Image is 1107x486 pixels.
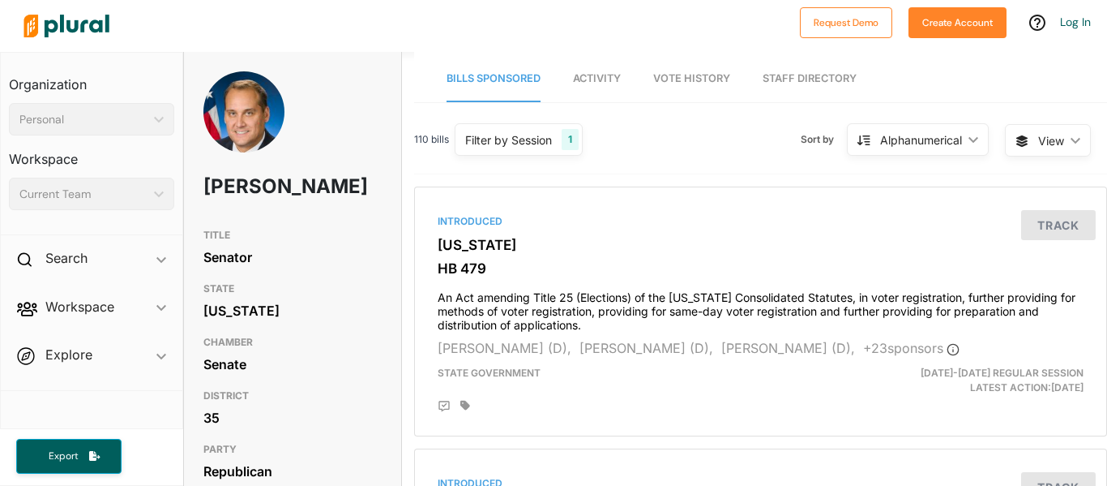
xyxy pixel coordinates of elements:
h3: PARTY [203,440,382,459]
h3: Organization [9,61,174,97]
div: Filter by Session [465,131,552,148]
div: Senator [203,245,382,269]
span: Bills Sponsored [447,72,541,84]
span: 110 bills [414,132,449,147]
div: 35 [203,406,382,430]
a: Request Demo [800,13,892,30]
div: Latest Action: [DATE] [872,366,1096,395]
div: [US_STATE] [203,299,382,323]
span: Activity [573,72,621,84]
span: [PERSON_NAME] (D), [438,340,571,356]
div: Republican [203,459,382,484]
h3: DISTRICT [203,386,382,406]
span: [PERSON_NAME] (D), [721,340,855,356]
button: Track [1021,210,1096,240]
h1: [PERSON_NAME] [203,162,310,211]
h4: An Act amending Title 25 (Elections) of the [US_STATE] Consolidated Statutes, in voter registrati... [438,283,1083,332]
div: Add tags [460,400,470,411]
a: Bills Sponsored [447,56,541,102]
span: Export [37,449,89,463]
span: View [1038,132,1064,149]
button: Request Demo [800,7,892,38]
div: Alphanumerical [880,131,962,148]
h3: CHAMBER [203,333,382,352]
div: Senate [203,352,382,376]
h3: [US_STATE] [438,237,1083,253]
a: Vote History [653,56,730,102]
h3: TITLE [203,226,382,245]
span: State Government [438,367,541,379]
div: Add Position Statement [438,400,451,413]
div: Current Team [19,186,147,203]
span: [DATE]-[DATE] Regular Session [921,367,1083,379]
div: Personal [19,111,147,128]
span: Vote History [653,72,730,84]
div: Introduced [438,214,1083,229]
h3: STATE [203,279,382,299]
button: Create Account [908,7,1007,38]
div: 1 [562,129,579,150]
img: Headshot of Wayne Langerholc [203,71,284,185]
a: Create Account [908,13,1007,30]
h3: Workspace [9,135,174,171]
span: + 23 sponsor s [863,340,960,356]
a: Activity [573,56,621,102]
span: [PERSON_NAME] (D), [579,340,713,356]
a: Staff Directory [763,56,857,102]
h3: HB 479 [438,260,1083,277]
h2: Search [45,249,88,267]
a: Log In [1060,15,1091,29]
button: Export [16,439,122,474]
span: Sort by [801,132,847,147]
